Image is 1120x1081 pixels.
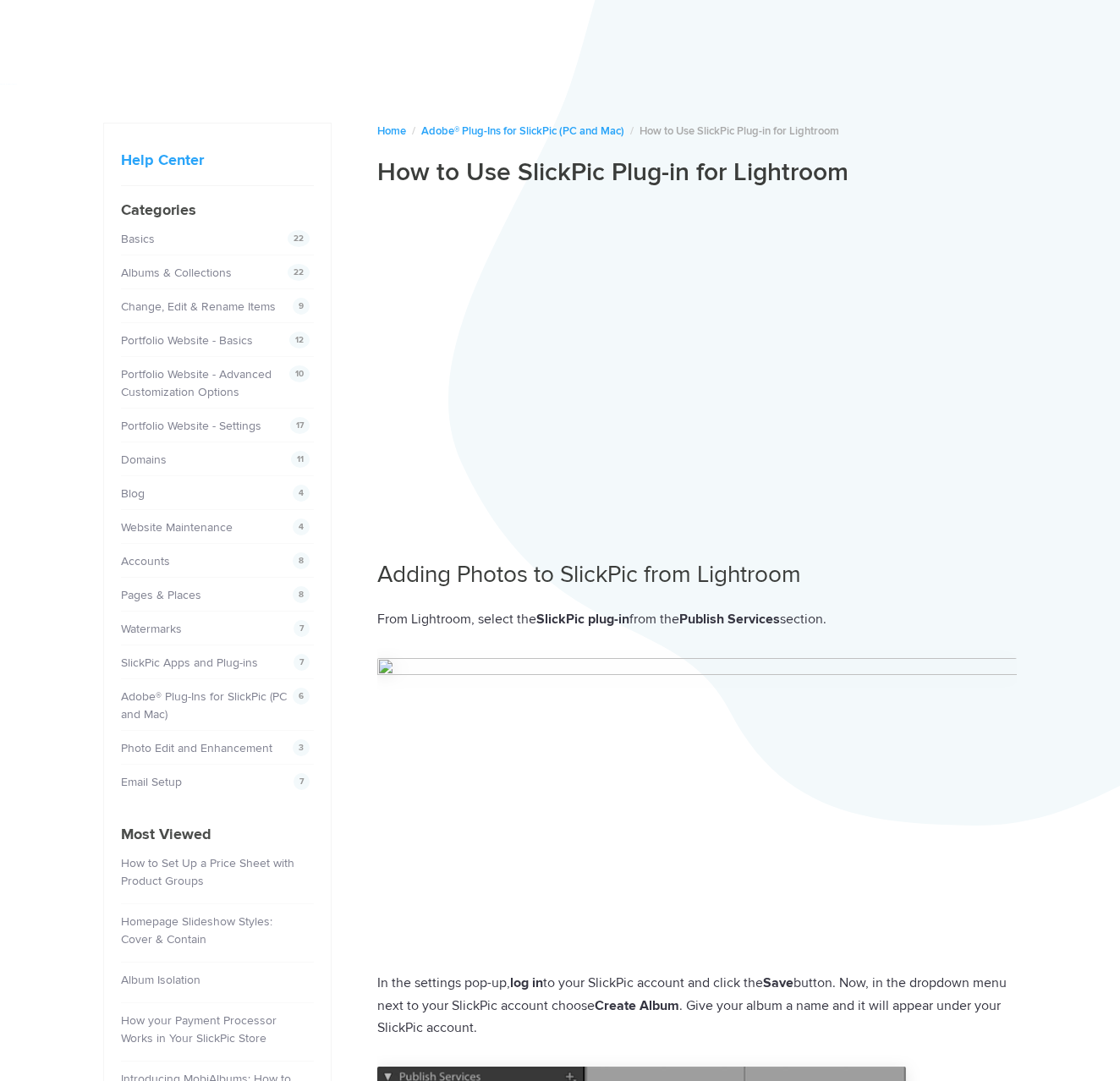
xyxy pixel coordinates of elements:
a: Blog [121,486,145,501]
h4: Most Viewed [121,823,314,846]
iframe: 35 How To Use SlickPic Plug-in For Lightroom [377,202,1017,535]
span: 9 [293,298,310,315]
span: 17 [290,417,310,434]
span: / [630,124,634,138]
a: How your Payment Processor Works in Your SlickPic Store [121,1013,277,1045]
span: 7 [294,654,310,671]
a: Change, Edit & Rename Items [121,299,276,314]
h1: How to Use SlickPic Plug-in for Lightroom [377,156,1017,189]
a: Adobe® Plug-Ins for SlickPic (PC and Mac) [421,124,624,138]
span: 3 [293,739,310,756]
a: Pages & Places [121,588,201,602]
a: How to Set Up a Price Sheet with Product Groups [121,856,294,888]
a: Accounts [121,554,170,568]
a: Homepage Slideshow Styles: Cover & Contain [121,914,272,947]
span: 6 [293,688,310,705]
a: Photo Edit and Enhancement [121,741,272,755]
span: 8 [293,552,310,569]
span: 11 [291,451,310,468]
h4: Categories [121,199,314,222]
a: Home [377,124,406,138]
a: Portfolio Website - Settings [121,419,261,433]
span: 8 [293,586,310,603]
a: SlickPic Apps and Plug-ins [121,656,258,670]
b: Publish Services [679,611,780,628]
span: from the [629,611,679,628]
span: 7 [294,620,310,637]
span: Adding Photos to SlickPic from Lightroom [377,560,801,589]
span: 4 [293,485,310,502]
a: Email Setup [121,775,182,789]
a: Watermarks [121,622,182,636]
a: Website Maintenance [121,520,233,535]
span: In the settings pop-up, [377,974,510,991]
span: From Lightroom, select the [377,611,536,628]
b: log in [510,974,543,991]
b: Create Album [595,997,679,1014]
a: Help Center [121,151,204,169]
span: 10 [289,365,310,382]
span: . Give your album a name and it will appear under your SlickPic account. [377,997,1001,1037]
span: button. Now, in the dropdown menu next to your SlickPic account choose [377,974,1007,1014]
span: / [412,124,415,138]
span: section. [780,611,826,628]
span: 7 [294,773,310,790]
b: SlickPic plug-in [536,611,629,628]
a: Domains [121,453,167,467]
a: Portfolio Website - Basics [121,333,253,348]
span: 22 [288,230,310,247]
span: How to Use SlickPic Plug-in for Lightroom [640,124,839,138]
span: 12 [289,332,310,348]
b: Save [763,974,793,991]
span: to your SlickPic account and click the [543,974,763,991]
a: Basics [121,232,155,246]
a: Album Isolation [121,973,200,987]
a: Albums & Collections [121,266,232,280]
span: 4 [293,519,310,535]
a: Portfolio Website - Advanced Customization Options [121,367,272,399]
a: Adobe® Plug-Ins for SlickPic (PC and Mac) [121,689,287,722]
span: 22 [288,264,310,281]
